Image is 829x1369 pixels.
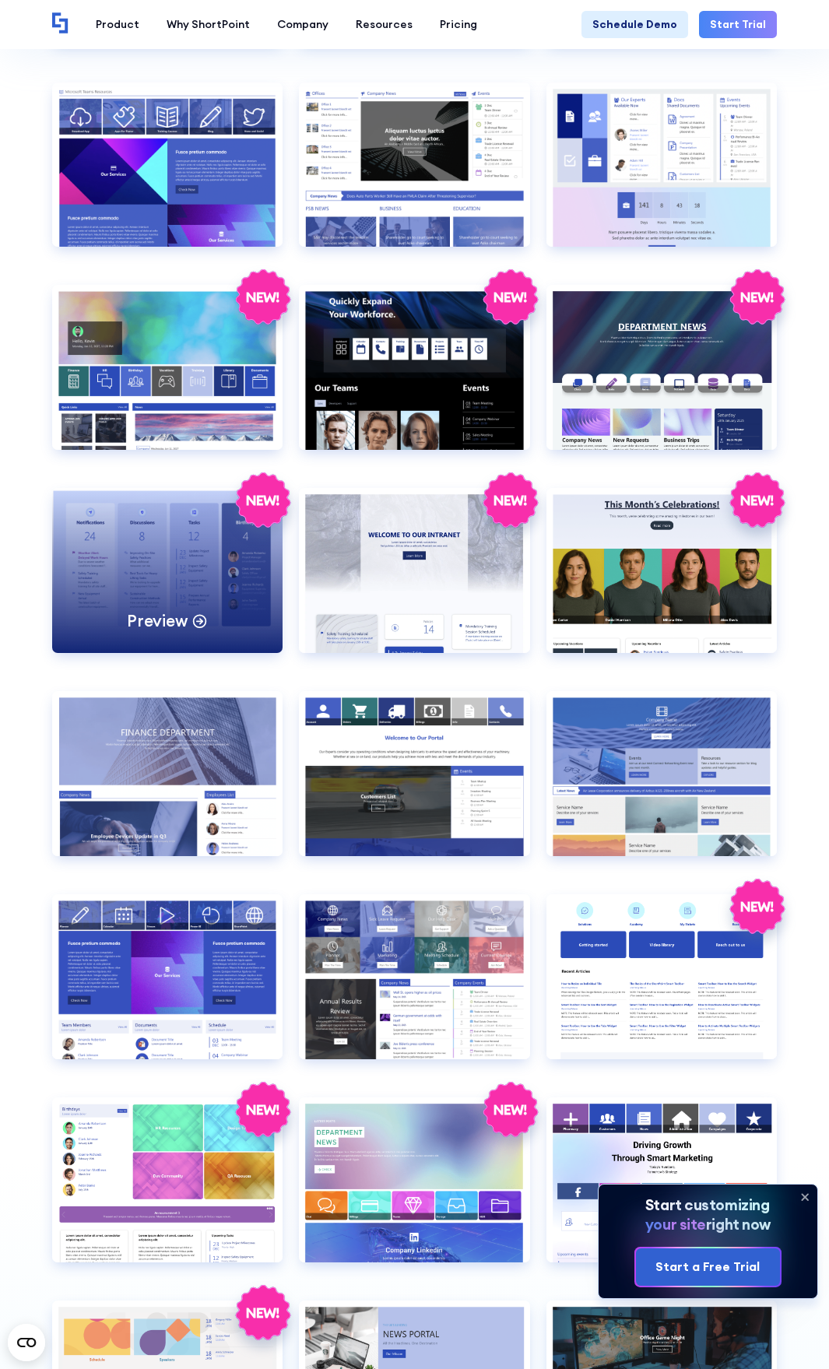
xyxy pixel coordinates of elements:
[52,894,283,1081] a: Intranet Layout 4
[546,691,778,878] a: Intranet Layout 3
[96,16,139,33] div: Product
[655,1258,760,1276] div: Start a Free Trial
[546,894,778,1081] a: Knowledge Portal
[52,1097,283,1284] a: Knowledge Portal 2
[699,11,777,38] a: Start Trial
[8,1324,45,1361] button: Open CMP widget
[440,16,477,33] div: Pricing
[299,285,530,472] a: HR 5
[52,285,283,472] a: HR 4
[299,82,530,269] a: HR 2
[546,488,778,675] a: HR 9
[299,1097,530,1284] a: Knowledge Portal 3
[127,610,188,631] p: Preview
[299,488,530,675] a: HR 8
[83,11,153,38] a: Product
[52,12,69,36] a: Home
[277,16,328,33] div: Company
[264,11,342,38] a: Company
[52,488,283,675] a: HR 7Preview
[427,11,491,38] a: Pricing
[546,1097,778,1284] a: Marketing 1
[167,16,250,33] div: Why ShortPoint
[299,691,530,878] a: Intranet Layout 2
[52,82,283,269] a: HR 1
[546,82,778,269] a: HR 3
[342,11,427,38] a: Resources
[153,11,264,38] a: Why ShortPoint
[751,1294,829,1369] iframe: Chat Widget
[356,16,413,33] div: Resources
[581,11,688,38] a: Schedule Demo
[299,894,530,1081] a: Intranet Layout 5
[52,691,283,878] a: Intranet Layout
[636,1248,779,1287] a: Start a Free Trial
[546,285,778,472] a: HR 6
